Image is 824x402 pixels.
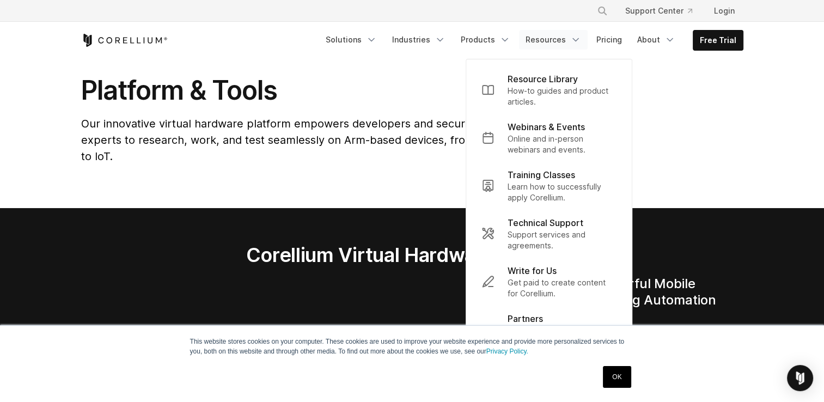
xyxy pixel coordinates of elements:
[594,276,743,325] h4: Powerful Mobile Testing Automation Tools
[386,30,452,50] a: Industries
[195,243,629,267] h2: Corellium Virtual Hardware Platform
[508,264,557,277] p: Write for Us
[603,366,631,388] a: OK
[486,348,528,355] a: Privacy Policy.
[617,1,701,21] a: Support Center
[473,114,625,162] a: Webinars & Events Online and in-person webinars and events.
[473,162,625,210] a: Training Classes Learn how to successfully apply Corellium.
[81,74,515,107] h1: Platform & Tools
[473,210,625,258] a: Technical Support Support services and agreements.
[693,31,743,50] a: Free Trial
[508,86,617,107] p: How-to guides and product articles.
[454,30,517,50] a: Products
[584,1,743,21] div: Navigation Menu
[705,1,743,21] a: Login
[508,216,583,229] p: Technical Support
[508,168,575,181] p: Training Classes
[81,117,513,163] span: Our innovative virtual hardware platform empowers developers and security experts to research, wo...
[319,30,743,51] div: Navigation Menu
[519,30,588,50] a: Resources
[631,30,682,50] a: About
[593,1,612,21] button: Search
[508,120,585,133] p: Webinars & Events
[473,66,625,114] a: Resource Library How-to guides and product articles.
[473,258,625,306] a: Write for Us Get paid to create content for Corellium.
[81,34,168,47] a: Corellium Home
[508,133,617,155] p: Online and in-person webinars and events.
[508,277,617,299] p: Get paid to create content for Corellium.
[319,30,383,50] a: Solutions
[787,365,813,391] div: Open Intercom Messenger
[508,72,578,86] p: Resource Library
[590,30,628,50] a: Pricing
[508,181,617,203] p: Learn how to successfully apply Corellium.
[190,337,634,356] p: This website stores cookies on your computer. These cookies are used to improve your website expe...
[508,229,617,251] p: Support services and agreements.
[508,312,543,325] p: Partners
[473,306,625,364] a: Partners Our vast network of partners work with us to jointly secure our customers.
